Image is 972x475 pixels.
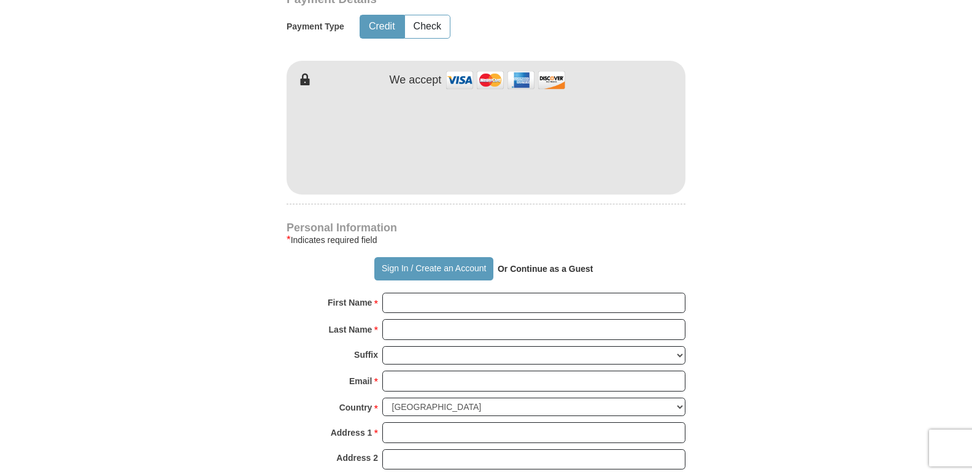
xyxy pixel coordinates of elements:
h5: Payment Type [287,21,344,32]
button: Credit [360,15,404,38]
strong: Suffix [354,346,378,363]
h4: We accept [390,74,442,87]
strong: Country [339,399,372,416]
strong: First Name [328,294,372,311]
img: credit cards accepted [444,67,567,93]
strong: Last Name [329,321,372,338]
button: Check [405,15,450,38]
div: Indicates required field [287,233,685,247]
strong: Or Continue as a Guest [498,264,593,274]
strong: Address 2 [336,449,378,466]
button: Sign In / Create an Account [374,257,493,280]
h4: Personal Information [287,223,685,233]
strong: Address 1 [331,424,372,441]
strong: Email [349,373,372,390]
